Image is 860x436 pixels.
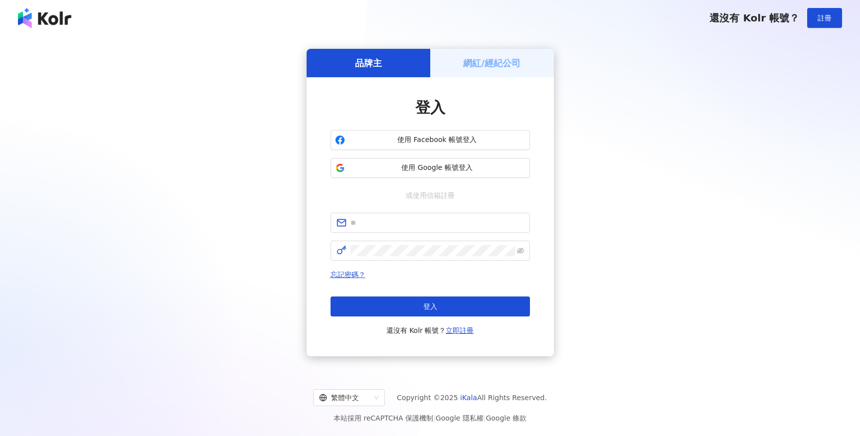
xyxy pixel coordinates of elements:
a: 立即註冊 [446,326,474,334]
h5: 品牌主 [355,57,382,69]
span: 或使用信箱註冊 [399,190,462,201]
span: | [484,414,486,422]
span: 還沒有 Kolr 帳號？ [386,324,474,336]
button: 使用 Facebook 帳號登入 [331,130,530,150]
span: Copyright © 2025 All Rights Reserved. [397,392,547,404]
img: logo [18,8,71,28]
span: 還沒有 Kolr 帳號？ [709,12,799,24]
button: 註冊 [807,8,842,28]
span: | [433,414,436,422]
a: Google 隱私權 [436,414,484,422]
span: 本站採用 reCAPTCHA 保護機制 [334,412,526,424]
a: 忘記密碼？ [331,271,365,279]
span: 登入 [415,99,445,116]
h5: 網紅/經紀公司 [463,57,520,69]
button: 使用 Google 帳號登入 [331,158,530,178]
span: 註冊 [818,14,832,22]
span: 使用 Google 帳號登入 [349,163,525,173]
div: 繁體中文 [319,390,370,406]
a: iKala [460,394,477,402]
a: Google 條款 [486,414,526,422]
button: 登入 [331,296,530,316]
span: eye-invisible [517,247,524,254]
span: 使用 Facebook 帳號登入 [349,135,525,145]
span: 登入 [423,302,437,310]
